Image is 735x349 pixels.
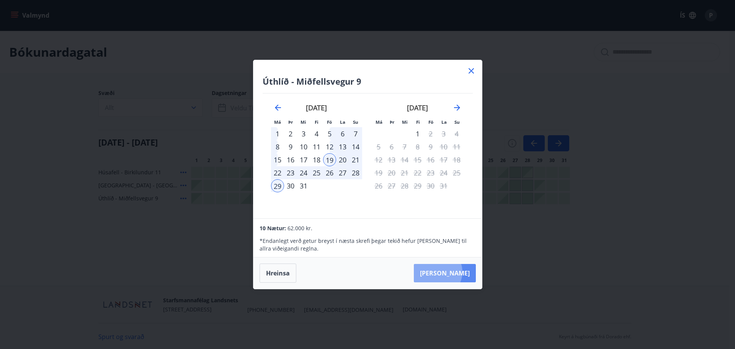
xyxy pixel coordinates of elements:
[349,140,362,153] td: Choose sunnudagur, 14. desember 2025 as your check-in date. It’s available.
[416,119,420,125] small: Fi
[297,140,310,153] div: 10
[398,179,411,192] td: Not available. miðvikudagur, 28. janúar 2026
[297,140,310,153] td: Choose miðvikudagur, 10. desember 2025 as your check-in date. It’s available.
[424,153,437,166] td: Not available. föstudagur, 16. janúar 2026
[454,119,460,125] small: Su
[284,179,297,192] td: Choose þriðjudagur, 30. desember 2025 as your check-in date. It’s available.
[340,119,345,125] small: La
[297,127,310,140] div: 3
[411,179,424,192] td: Not available. fimmtudagur, 29. janúar 2026
[376,119,382,125] small: Má
[284,166,297,179] td: Selected. þriðjudagur, 23. desember 2025
[353,119,358,125] small: Su
[323,127,336,140] td: Choose föstudagur, 5. desember 2025 as your check-in date. It’s available.
[437,153,450,166] td: Not available. laugardagur, 17. janúar 2026
[450,166,463,179] td: Not available. sunnudagur, 25. janúar 2026
[306,103,327,112] strong: [DATE]
[411,127,424,140] td: Choose fimmtudagur, 1. janúar 2026 as your check-in date. It’s available.
[411,153,424,166] td: Not available. fimmtudagur, 15. janúar 2026
[297,166,310,179] td: Selected. miðvikudagur, 24. desember 2025
[414,264,476,282] button: [PERSON_NAME]
[271,153,284,166] div: 15
[411,127,424,140] div: 1
[315,119,318,125] small: Fi
[411,166,424,179] td: Not available. fimmtudagur, 22. janúar 2026
[336,127,349,140] div: 6
[271,140,284,153] div: 8
[271,166,284,179] div: 22
[271,127,284,140] td: Choose mánudagur, 1. desember 2025 as your check-in date. It’s available.
[284,153,297,166] td: Choose þriðjudagur, 16. desember 2025 as your check-in date. It’s available.
[349,140,362,153] div: 14
[372,140,385,153] td: Not available. mánudagur, 5. janúar 2026
[441,119,447,125] small: La
[437,127,450,140] td: Not available. laugardagur, 3. janúar 2026
[398,153,411,166] td: Not available. miðvikudagur, 14. janúar 2026
[310,140,323,153] div: 11
[323,140,336,153] div: 12
[263,75,473,87] h4: Úthlíð - Miðfellsvegur 9
[271,140,284,153] td: Choose mánudagur, 8. desember 2025 as your check-in date. It’s available.
[349,166,362,179] td: Selected. sunnudagur, 28. desember 2025
[450,140,463,153] td: Not available. sunnudagur, 11. janúar 2026
[349,166,362,179] div: 28
[310,127,323,140] td: Choose fimmtudagur, 4. desember 2025 as your check-in date. It’s available.
[407,103,428,112] strong: [DATE]
[327,119,332,125] small: Fö
[323,140,336,153] td: Choose föstudagur, 12. desember 2025 as your check-in date. It’s available.
[452,103,462,112] div: Move forward to switch to the next month.
[398,140,411,153] td: Not available. miðvikudagur, 7. janúar 2026
[271,179,284,192] div: 29
[385,179,398,192] td: Not available. þriðjudagur, 27. janúar 2026
[336,166,349,179] div: 27
[349,153,362,166] td: Selected. sunnudagur, 21. desember 2025
[310,166,323,179] td: Selected. fimmtudagur, 25. desember 2025
[284,127,297,140] div: 2
[271,127,284,140] div: 1
[390,119,394,125] small: Þr
[260,237,475,252] p: * Endanlegt verð getur breyst í næsta skrefi þegar tekið hefur [PERSON_NAME] til allra viðeigandi...
[297,127,310,140] td: Choose miðvikudagur, 3. desember 2025 as your check-in date. It’s available.
[323,153,336,166] div: 19
[297,153,310,166] div: 17
[385,140,398,153] td: Not available. þriðjudagur, 6. janúar 2026
[424,140,437,153] td: Not available. föstudagur, 9. janúar 2026
[301,119,306,125] small: Mi
[336,127,349,140] td: Choose laugardagur, 6. desember 2025 as your check-in date. It’s available.
[424,166,437,179] td: Not available. föstudagur, 23. janúar 2026
[297,179,310,192] td: Choose miðvikudagur, 31. desember 2025 as your check-in date. It’s available.
[450,127,463,140] td: Not available. sunnudagur, 4. janúar 2026
[260,264,296,283] button: Hreinsa
[372,166,385,179] td: Not available. mánudagur, 19. janúar 2026
[336,140,349,153] td: Choose laugardagur, 13. desember 2025 as your check-in date. It’s available.
[402,119,408,125] small: Mi
[310,127,323,140] div: 4
[424,127,437,140] div: Aðeins útritun í boði
[274,119,281,125] small: Má
[323,153,336,166] td: Selected as start date. föstudagur, 19. desember 2025
[385,166,398,179] td: Not available. þriðjudagur, 20. janúar 2026
[297,166,310,179] div: 24
[323,166,336,179] div: 26
[372,179,385,192] td: Not available. mánudagur, 26. janúar 2026
[411,140,424,153] td: Not available. fimmtudagur, 8. janúar 2026
[284,140,297,153] div: 9
[437,179,450,192] td: Not available. laugardagur, 31. janúar 2026
[284,140,297,153] td: Choose þriðjudagur, 9. desember 2025 as your check-in date. It’s available.
[424,127,437,140] td: Choose föstudagur, 2. janúar 2026 as your check-in date. It’s available.
[336,140,349,153] div: 13
[284,179,297,192] div: 30
[398,166,411,179] td: Not available. miðvikudagur, 21. janúar 2026
[271,166,284,179] td: Selected. mánudagur, 22. desember 2025
[271,153,284,166] td: Choose mánudagur, 15. desember 2025 as your check-in date. It’s available.
[284,127,297,140] td: Choose þriðjudagur, 2. desember 2025 as your check-in date. It’s available.
[349,153,362,166] div: 21
[310,153,323,166] div: 18
[263,93,473,209] div: Calendar
[288,119,293,125] small: Þr
[424,179,437,192] td: Not available. föstudagur, 30. janúar 2026
[349,127,362,140] div: 7
[271,179,284,192] td: Selected as end date. mánudagur, 29. desember 2025
[336,153,349,166] td: Selected. laugardagur, 20. desember 2025
[260,224,286,232] span: 10 Nætur:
